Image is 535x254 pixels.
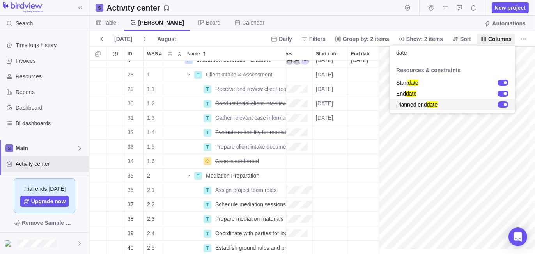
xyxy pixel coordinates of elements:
[406,91,416,97] mark: date
[390,99,515,110] div: Planned end date
[390,88,515,99] div: End date
[477,34,515,44] span: Columns
[488,35,512,43] span: Columns
[396,90,416,98] span: End date
[408,80,418,86] mark: date
[427,101,438,108] mark: date
[390,46,515,60] input: Type to search
[396,79,418,87] span: Start date
[390,60,515,113] div: grid
[390,66,467,74] span: Resources & constraints
[396,101,438,108] span: Planned end date
[390,77,515,88] div: Start date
